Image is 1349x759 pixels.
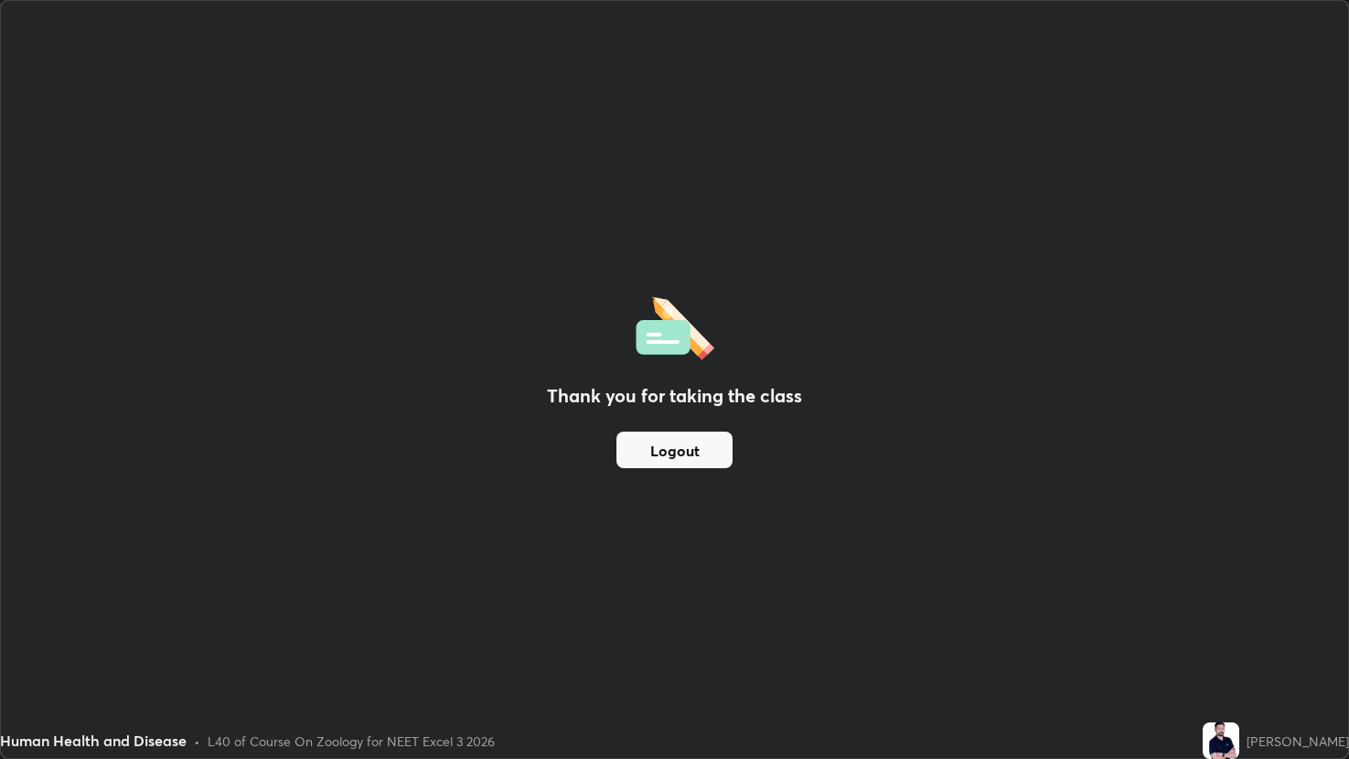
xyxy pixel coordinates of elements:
div: • [194,732,200,751]
img: offlineFeedback.1438e8b3.svg [636,291,714,360]
button: Logout [616,432,733,468]
div: L40 of Course On Zoology for NEET Excel 3 2026 [208,732,495,751]
div: [PERSON_NAME] [1247,732,1349,751]
h2: Thank you for taking the class [547,382,802,410]
img: 7e9519aaa40c478c8e433eec809aff1a.jpg [1203,722,1239,759]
